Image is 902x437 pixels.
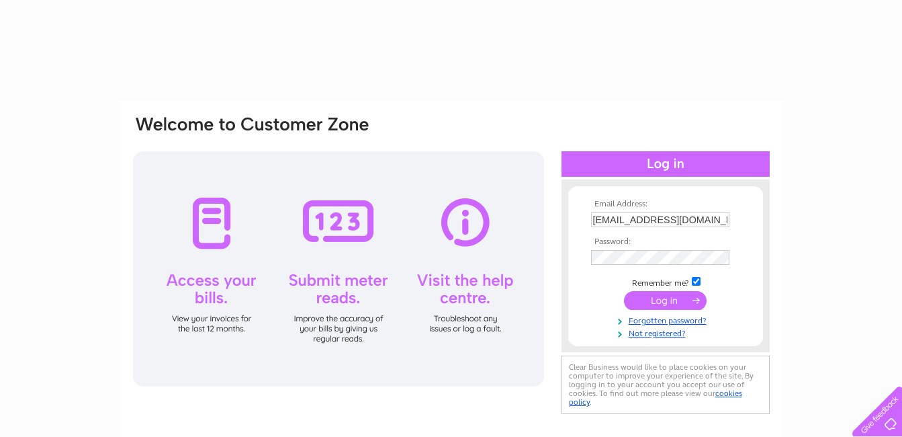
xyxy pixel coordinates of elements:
div: Clear Business would like to place cookies on your computer to improve your experience of the sit... [561,356,770,414]
th: Password: [588,237,743,247]
a: cookies policy [569,389,742,407]
a: Forgotten password? [591,313,743,326]
td: Remember me? [588,275,743,288]
a: Not registered? [591,326,743,339]
th: Email Address: [588,200,743,209]
input: Submit [624,291,707,310]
